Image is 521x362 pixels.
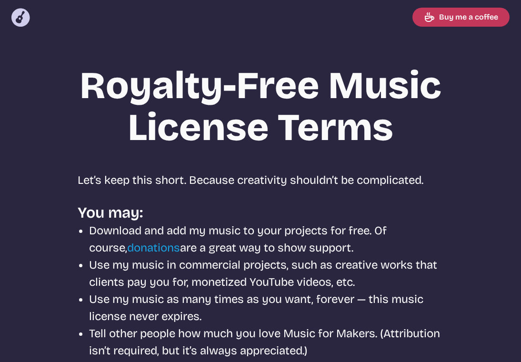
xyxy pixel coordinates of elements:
a: Buy me a coffee [412,8,510,27]
h3: You may: [78,204,443,222]
a: donations [127,241,180,254]
li: Download and add my music to your projects for free. Of course, are a great way to show support. [89,222,443,256]
h1: Royalty-Free Music License Terms [32,65,489,149]
li: Use my music as many times as you want, forever — this music license never expires. [89,291,443,325]
li: Tell other people how much you love Music for Makers. (Attribution isn’t required, but it’s alway... [89,325,443,359]
p: Let’s keep this short. Because creativity shouldn’t be complicated. [78,171,443,189]
li: Use my music in commercial projects, such as creative works that clients pay you for, monetized Y... [89,256,443,291]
